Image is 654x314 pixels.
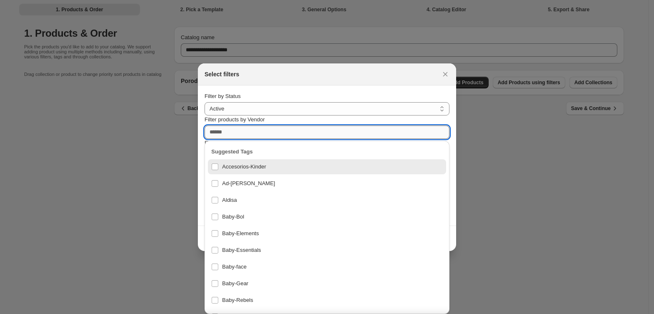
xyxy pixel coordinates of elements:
[205,241,449,258] li: Baby-Essentials
[205,116,265,123] span: Filter products by Vendor
[205,224,449,241] li: Baby-Elements
[205,191,449,208] li: Aldisa
[205,93,241,99] span: Filter by Status
[205,258,449,274] li: Baby-face
[205,274,449,291] li: Baby-Gear
[205,208,449,224] li: Baby-Bol
[205,174,449,191] li: Ad-Sutton
[205,70,239,78] h2: Select filters
[211,148,252,155] span: Suggested Tags
[205,291,449,308] li: Baby-Rebels
[205,159,449,174] li: Accesorios-Kinder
